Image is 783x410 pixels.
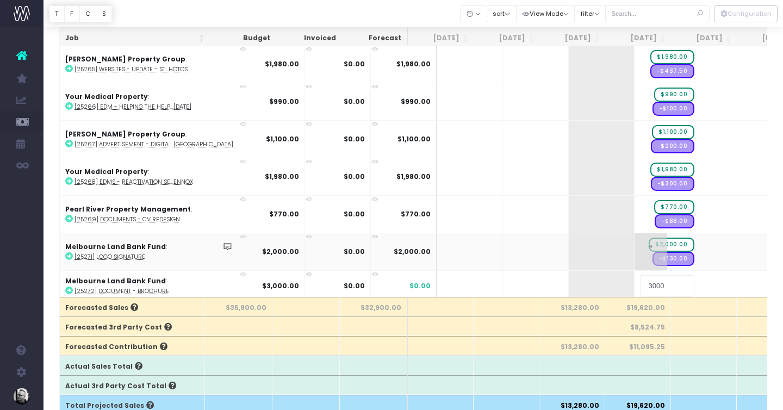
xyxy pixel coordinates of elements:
th: Forecasted Contribution [60,336,205,356]
button: C [79,5,97,22]
th: Invoiced [276,28,341,49]
td: : [60,270,239,301]
span: $1,980.00 [396,172,431,182]
abbr: [25267] Advertisement - Digital Banner - JIFF [74,140,233,148]
strong: [PERSON_NAME] Property Group [65,129,185,139]
span: $990.00 [401,97,431,107]
button: T [49,5,65,22]
th: Aug 25: activate to sort column ascending [539,28,605,49]
button: sort [487,5,517,22]
strong: Your Medical Property [65,167,148,176]
th: Forecasted 3rd Party Cost [60,316,205,336]
button: Configuration [714,5,778,22]
span: $1,100.00 [397,134,431,144]
abbr: [25265] Websites - Update - Staff Photos [74,65,188,73]
strong: $2,000.00 [262,247,299,256]
span: $2,000.00 [394,247,431,257]
abbr: [25269] Documents - CV Redesign [74,215,180,223]
span: wayahead Sales Forecast Item [650,50,694,64]
th: Budget [210,28,276,49]
strong: Your Medical Property [65,92,148,101]
span: $1,980.00 [396,59,431,69]
th: $11,095.25 [605,336,671,356]
td: : [60,158,239,195]
strong: $0.00 [344,134,365,144]
td: : [60,233,239,270]
abbr: [25272] Document - Brochure [74,287,169,295]
strong: $770.00 [269,209,299,219]
th: Actual Sales Total [60,356,205,375]
th: Job: activate to sort column ascending [60,28,210,49]
td: : [60,195,239,233]
th: Jun 25: activate to sort column ascending [408,28,474,49]
span: Streamtime Draft Expense: Coding – GRZZ [650,64,694,78]
strong: $0.00 [344,97,365,106]
span: Forecasted Sales [65,303,138,313]
strong: Melbourne Land Bank Fund [65,276,166,285]
strong: $0.00 [344,209,365,219]
button: View Mode [516,5,575,22]
abbr: [25268] EDMs - Reactivation Series - 173 Lennox [74,178,193,186]
td: : [60,45,239,83]
span: Streamtime Draft Expense: Design – Tinstar [655,214,694,228]
strong: [PERSON_NAME] Property Group [65,54,185,64]
th: Forecast [341,28,408,49]
span: Streamtime Draft Expense: Design – Jessie Sattler [651,177,694,191]
strong: $990.00 [269,97,299,106]
td: : [60,83,239,120]
span: Streamtime Draft Expense: Design – Jessie Sattler [652,102,694,116]
span: Streamtime Draft Expense: Design – Laura Bellina [652,252,694,266]
span: wayahead Sales Forecast Item [652,125,694,139]
button: S [96,5,112,22]
strong: $0.00 [344,247,365,256]
span: $770.00 [401,209,431,219]
span: $0.00 [409,281,431,291]
th: Jul 25: activate to sort column ascending [474,28,539,49]
strong: $0.00 [344,59,365,69]
img: images/default_profile_image.png [14,388,30,405]
span: wayahead Sales Forecast Item [650,163,694,177]
strong: $0.00 [344,281,365,290]
input: Search... [605,5,710,22]
strong: $3,000.00 [262,281,299,290]
span: wayahead Sales Forecast Item [654,88,694,102]
strong: Melbourne Land Bank Fund [65,242,166,251]
span: wayahead Sales Forecast Item [654,200,694,214]
span: Streamtime Draft Expense: Design – Jessie Sattler [651,139,694,153]
strong: $1,980.00 [265,59,299,69]
button: F [64,5,80,22]
span: wayahead Sales Forecast Item [649,238,694,252]
div: Vertical button group [714,5,778,22]
th: Actual 3rd Party Cost Total [60,375,205,395]
abbr: [25271] Logo Signature [74,253,145,261]
button: filter [574,5,606,22]
th: $13,280.00 [539,297,605,316]
div: Vertical button group [49,5,112,22]
th: $32,900.00 [340,297,408,316]
strong: $1,980.00 [265,172,299,181]
th: $19,620.00 [605,297,671,316]
abbr: [25266] EDM - Helping The Helpers - AUG25 – SEP25 [74,103,191,111]
td: : [60,120,239,158]
th: Sep 25: activate to sort column ascending [605,28,671,49]
strong: $1,100.00 [266,134,299,144]
th: $35,900.00 [205,297,272,316]
th: $8,524.75 [605,316,671,336]
strong: Pearl River Property Management [65,204,191,214]
th: Oct 25: activate to sort column ascending [671,28,737,49]
th: $13,280.00 [539,336,605,356]
span: + [635,233,667,270]
strong: $0.00 [344,172,365,181]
